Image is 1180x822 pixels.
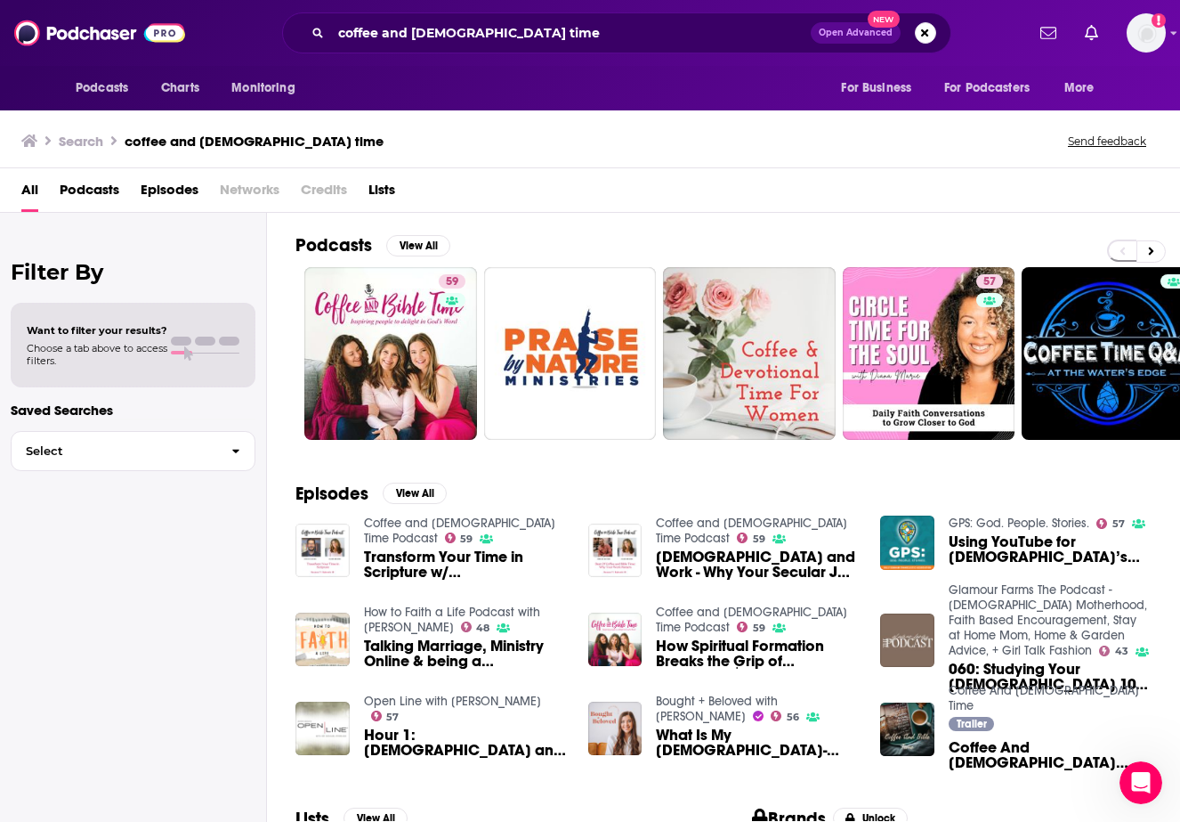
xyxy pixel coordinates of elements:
span: Hour 1: [DEMOGRAPHIC_DATA] and Coffee Time [364,728,567,758]
img: Coffee And Bible Time (Trailer) [880,703,934,757]
a: 57 [976,274,1003,289]
button: open menu [1052,71,1117,105]
a: Bought + Beloved with Kirby Kelly [656,694,778,724]
span: 59 [753,624,765,632]
span: Networks [220,175,279,212]
a: Hour 1: Bible and Coffee Time [364,728,567,758]
span: What Is My [DEMOGRAPHIC_DATA]-Given Purpose? with Coffee and [DEMOGRAPHIC_DATA] Time [656,728,859,758]
span: 56 [787,713,799,721]
button: Open AdvancedNew [811,22,901,44]
a: Hour 1: Bible and Coffee Time [295,702,350,756]
span: 48 [476,624,489,632]
span: Want to filter your results? [27,324,167,337]
a: Coffee And Bible Time [949,683,1139,713]
span: Open Advanced [819,28,893,37]
img: Talking Marriage, Ministry Online & being a Pastor's Wife with Ashley from Coffee & Bible Time [295,613,350,667]
button: View All [386,235,450,256]
a: Coffee And Bible Time (Trailer) [949,740,1152,770]
svg: Add a profile image [1152,13,1166,28]
span: Podcasts [76,76,128,101]
a: 59 [439,274,465,289]
span: New [868,11,900,28]
a: How to Faith a Life Podcast with Faith Womack [364,605,540,635]
span: Transform Your Time in Scripture w/ [PERSON_NAME] Nation│Coffee & [DEMOGRAPHIC_DATA] Time [364,549,567,580]
a: 57 [843,267,1015,440]
img: Podchaser - Follow, Share and Rate Podcasts [14,16,185,50]
img: Using YouTube for God’s Glory: Meet the Women Behind ‘Coffee & Bible Time’ [880,516,934,570]
a: 59 [304,267,477,440]
span: Choose a tab above to access filters. [27,342,167,367]
span: How Spiritual Formation Breaks the Grip of Distraction│Coffee and [DEMOGRAPHIC_DATA] Time │[PERSO... [656,639,859,669]
a: GPS: God. People. Stories. [949,516,1089,531]
span: 59 [446,273,458,291]
a: Coffee and Bible Time Podcast [656,516,847,546]
input: Search podcasts, credits, & more... [331,19,811,47]
img: What Is My God-Given Purpose? with Coffee and Bible Time [588,702,643,756]
span: Talking Marriage, Ministry Online & being a [DEMOGRAPHIC_DATA]'s Wife with [PERSON_NAME] from Cof... [364,639,567,669]
a: Open Line with Dr. Michael Rydelnik [364,694,541,709]
button: View All [383,483,447,504]
button: open menu [933,71,1055,105]
span: Monitoring [231,76,295,101]
span: Logged in as shcarlos [1127,13,1166,53]
span: Using YouTube for [DEMOGRAPHIC_DATA]’s Glory: Meet the Women Behind ‘Coffee & [DEMOGRAPHIC_DATA] ... [949,534,1152,565]
img: User Profile [1127,13,1166,53]
span: 59 [460,535,473,543]
a: Charts [150,71,210,105]
a: Transform Your Time in Scripture w/ Philip Nation│Coffee & Bible Time [364,549,567,580]
a: Coffee and Bible Time Podcast [656,605,847,635]
span: More [1064,76,1095,101]
p: Saved Searches [11,402,255,419]
a: What Is My God-Given Purpose? with Coffee and Bible Time [656,728,859,758]
span: [DEMOGRAPHIC_DATA] and Work - Why Your Secular Job Matters: Best Of Coffee & [DEMOGRAPHIC_DATA] T... [656,549,859,580]
a: All [21,175,38,212]
img: Transform Your Time in Scripture w/ Philip Nation│Coffee & Bible Time [295,524,350,578]
h2: Episodes [295,483,368,505]
a: 060: Studying Your Bible 101 with the Coffee and Bible Time Girls [949,662,1152,692]
a: Podcasts [60,175,119,212]
span: 57 [1112,520,1125,528]
span: Trailer [957,719,987,729]
span: For Business [841,76,911,101]
a: Talking Marriage, Ministry Online & being a Pastor's Wife with Ashley from Coffee & Bible Time [364,639,567,669]
a: 59 [445,533,473,543]
button: Show profile menu [1127,13,1166,53]
a: Episodes [141,175,198,212]
h2: Filter By [11,259,255,285]
span: 060: Studying Your [DEMOGRAPHIC_DATA] 101 with the Coffee and [DEMOGRAPHIC_DATA] Time Girls [949,662,1152,692]
span: Charts [161,76,199,101]
span: 59 [753,535,765,543]
span: Select [12,445,217,457]
a: Christians and Work - Why Your Secular Job Matters: Best Of Coffee & Bible Time w/ Jordan Raynor [656,549,859,580]
span: 43 [1115,647,1128,655]
span: For Podcasters [944,76,1030,101]
a: Lists [368,175,395,212]
h3: coffee and [DEMOGRAPHIC_DATA] time [125,133,384,150]
a: Show notifications dropdown [1033,18,1063,48]
img: 060: Studying Your Bible 101 with the Coffee and Bible Time Girls [880,614,934,668]
span: Coffee And [DEMOGRAPHIC_DATA] Time (Trailer) [949,740,1152,770]
img: How Spiritual Formation Breaks the Grip of Distraction│Coffee and Bible Time │Kyle Worley [588,613,643,667]
a: Christians and Work - Why Your Secular Job Matters: Best Of Coffee & Bible Time w/ Jordan Raynor [588,524,643,578]
button: Send feedback [1063,134,1152,149]
a: Glamour Farms The Podcast - Christian Motherhood, Faith Based Encouragement, Stay at Home Mom, Ho... [949,582,1147,658]
div: Search podcasts, credits, & more... [282,12,951,53]
h3: Search [59,133,103,150]
a: Coffee and Bible Time Podcast [364,516,555,546]
button: open menu [219,71,318,105]
a: 57 [1096,518,1125,529]
button: Select [11,431,255,471]
a: 43 [1099,646,1128,656]
a: 57 [371,711,400,721]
